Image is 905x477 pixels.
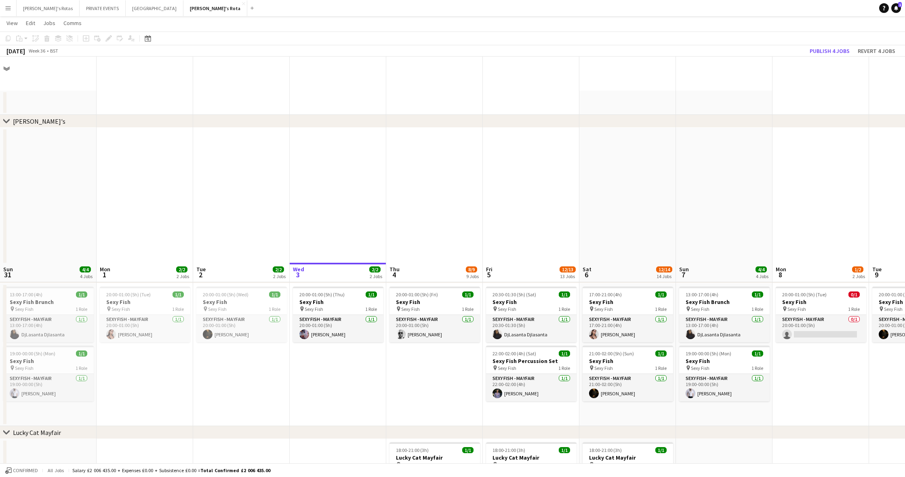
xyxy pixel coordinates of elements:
app-job-card: 19:00-00:00 (5h) (Mon)1/1Sexy Fish Sexy Fish1 RoleSEXY FISH - MAYFAIR1/119:00-00:00 (5h)[PERSON_N... [3,346,94,401]
span: 1 Role [365,306,377,312]
div: 14 Jobs [657,273,672,279]
span: 1/1 [752,350,763,357]
span: 9 [871,270,882,279]
span: 5 [485,270,492,279]
app-job-card: 20:00-01:00 (5h) (Tue)1/1Sexy Fish Sexy Fish1 RoleSEXY FISH - MAYFAIR1/120:00-01:00 (5h)[PERSON_N... [100,287,190,342]
app-card-role: SEXY FISH - MAYFAIR1/120:00-01:00 (5h)[PERSON_NAME] [100,315,190,342]
span: Fri [486,266,492,273]
span: Jobs [43,19,55,27]
span: 1 Role [655,462,667,468]
app-job-card: 17:00-21:00 (4h)1/1Sexy Fish Sexy Fish1 RoleSEXY FISH - MAYFAIR1/117:00-21:00 (4h)[PERSON_NAME] [583,287,673,342]
span: Sexy Fish [691,365,709,371]
span: Wed [293,266,304,273]
span: 2/2 [273,266,284,272]
span: Sat [583,266,591,273]
span: 1 Role [655,306,667,312]
app-job-card: 20:00-01:00 (5h) (Thu)1/1Sexy Fish Sexy Fish1 RoleSEXY FISH - MAYFAIR1/120:00-01:00 (5h)[PERSON_N... [293,287,383,342]
div: Salary £2 006 435.00 + Expenses £0.00 + Subsistence £0.00 = [72,467,270,473]
span: 4 [388,270,400,279]
span: Tue [196,266,206,273]
span: Week 36 [27,48,47,54]
span: 1 Role [848,306,860,312]
div: 20:30-01:30 (5h) (Sat)1/1Sexy Fish Sexy Fish1 RoleSEXY FISH - MAYFAIR1/120:30-01:30 (5h)DjLasanta... [486,287,577,342]
span: 1 [898,2,902,7]
span: 6 [581,270,591,279]
span: Comms [63,19,82,27]
button: [GEOGRAPHIC_DATA] [126,0,183,16]
app-card-role: SEXY FISH - MAYFAIR1/117:00-21:00 (4h)[PERSON_NAME] [583,315,673,342]
span: 18:00-21:00 (3h) [492,447,525,453]
app-card-role: SEXY FISH - MAYFAIR1/120:00-01:00 (5h)[PERSON_NAME] [389,315,480,342]
span: Edit [26,19,35,27]
h3: Sexy Fish Brunch [679,298,770,306]
a: 1 [891,3,901,13]
span: 1 Role [172,306,184,312]
span: 20:00-01:00 (5h) (Tue) [782,291,827,298]
button: Confirmed [4,466,39,475]
span: Lucky Cat Mayfair [498,462,535,468]
app-job-card: 20:00-01:00 (5h) (Fri)1/1Sexy Fish Sexy Fish1 RoleSEXY FISH - MAYFAIR1/120:00-01:00 (5h)[PERSON_N... [389,287,480,342]
span: 13:00-17:00 (4h) [10,291,42,298]
h3: Lucky Cat Mayfair [583,454,673,461]
app-job-card: 20:00-01:00 (5h) (Wed)1/1Sexy Fish Sexy Fish1 RoleSEXY FISH - MAYFAIR1/120:00-01:00 (5h)[PERSON_N... [196,287,287,342]
span: 1/1 [462,291,474,298]
span: 1 Role [751,306,763,312]
h3: Sexy Fish [389,298,480,306]
span: 2/2 [369,266,381,272]
app-card-role: SEXY FISH - MAYFAIR1/120:30-01:30 (5h)DjLasanta Djlasanta [486,315,577,342]
span: 1 Role [462,306,474,312]
app-card-role: SEXY FISH - MAYFAIR1/119:00-00:00 (5h)[PERSON_NAME] [3,374,94,401]
span: 1/1 [269,291,280,298]
span: 1/1 [559,291,570,298]
div: Lucky Cat Mayfair [13,428,61,437]
div: 2 Jobs [177,273,189,279]
h3: Sexy Fish Percussion Set [486,357,577,365]
span: Sexy Fish [498,306,516,312]
div: 13 Jobs [560,273,575,279]
div: 13:00-17:00 (4h)1/1Sexy Fish Brunch Sexy Fish1 RoleSEXY FISH - MAYFAIR1/113:00-17:00 (4h)DjLasant... [679,287,770,342]
span: 22:00-02:00 (4h) (Sat) [492,350,536,357]
span: 3 [292,270,304,279]
a: View [3,18,21,28]
span: 20:00-01:00 (5h) (Wed) [203,291,248,298]
app-card-role: SEXY FISH - MAYFAIR1/120:00-01:00 (5h)[PERSON_NAME] [196,315,287,342]
span: Thu [389,266,400,273]
span: 13:00-17:00 (4h) [686,291,718,298]
app-job-card: 13:00-17:00 (4h)1/1Sexy Fish Brunch Sexy Fish1 RoleSEXY FISH - MAYFAIR1/113:00-17:00 (4h)DjLasant... [3,287,94,342]
span: Lucky Cat Mayfair [401,462,438,468]
span: 1 Role [751,365,763,371]
div: 4 Jobs [80,273,93,279]
span: 1 Role [76,306,87,312]
span: Sun [679,266,689,273]
div: 19:00-00:00 (5h) (Mon)1/1Sexy Fish Sexy Fish1 RoleSEXY FISH - MAYFAIR1/119:00-00:00 (5h)[PERSON_N... [679,346,770,401]
span: Sexy Fish [15,365,34,371]
span: 1/1 [559,447,570,453]
div: [DATE] [6,47,25,55]
a: Comms [60,18,85,28]
button: PRIVATE EVENTS [80,0,126,16]
a: Edit [23,18,38,28]
app-job-card: 20:00-01:00 (5h) (Tue)0/1Sexy Fish Sexy Fish1 RoleSEXY FISH - MAYFAIR0/120:00-01:00 (5h) [776,287,866,342]
span: 1/1 [76,291,87,298]
app-card-role: SEXY FISH - MAYFAIR1/113:00-17:00 (4h)DjLasanta Djlasanta [679,315,770,342]
span: Sexy Fish [15,306,34,312]
span: 1/1 [462,447,474,453]
span: All jobs [46,467,65,473]
app-job-card: 21:00-02:00 (5h) (Sun)1/1Sexy Fish Sexy Fish1 RoleSEXY FISH - MAYFAIR1/121:00-02:00 (5h)[PERSON_N... [583,346,673,401]
span: 2 [195,270,206,279]
button: [PERSON_NAME]'s Rota [183,0,247,16]
span: Sexy Fish [594,365,613,371]
span: 31 [2,270,13,279]
div: 22:00-02:00 (4h) (Sat)1/1Sexy Fish Percussion Set Sexy Fish1 RoleSEXY FISH - MAYFAIR1/122:00-02:0... [486,346,577,401]
span: 1/1 [655,291,667,298]
span: Sexy Fish [691,306,709,312]
span: 7 [678,270,689,279]
div: [PERSON_NAME]'s [13,117,65,125]
span: 1 [99,270,110,279]
span: Sun [3,266,13,273]
app-card-role: SEXY FISH - MAYFAIR1/119:00-00:00 (5h)[PERSON_NAME] [679,374,770,401]
span: Sexy Fish [401,306,420,312]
